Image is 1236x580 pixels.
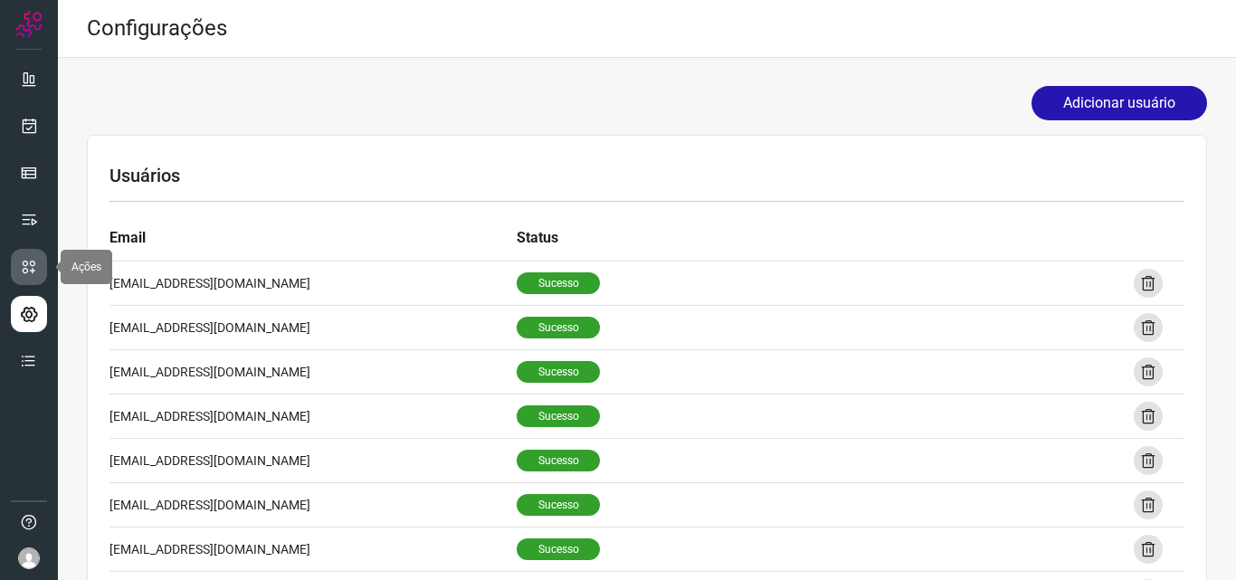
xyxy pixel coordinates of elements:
span: Sucesso [517,538,600,560]
span: Sucesso [517,361,600,383]
span: Sucesso [517,317,600,338]
th: Status [517,216,600,261]
td: [EMAIL_ADDRESS][DOMAIN_NAME] [109,394,517,438]
span: Sucesso [517,494,600,516]
img: avatar-user-boy.jpg [18,547,40,569]
img: Logo [15,11,43,38]
td: [EMAIL_ADDRESS][DOMAIN_NAME] [109,349,517,394]
span: Sucesso [517,272,600,294]
span: Sucesso [517,450,600,471]
td: [EMAIL_ADDRESS][DOMAIN_NAME] [109,527,517,571]
button: Adicionar usuário [1032,86,1207,120]
td: [EMAIL_ADDRESS][DOMAIN_NAME] [109,261,517,305]
td: [EMAIL_ADDRESS][DOMAIN_NAME] [109,438,517,482]
span: Ações [71,261,101,273]
span: Sucesso [517,405,600,427]
h2: Configurações [87,15,227,42]
td: [EMAIL_ADDRESS][DOMAIN_NAME] [109,305,517,349]
td: [EMAIL_ADDRESS][DOMAIN_NAME] [109,482,517,527]
h3: Usuários [109,165,1184,186]
th: Email [109,216,517,261]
